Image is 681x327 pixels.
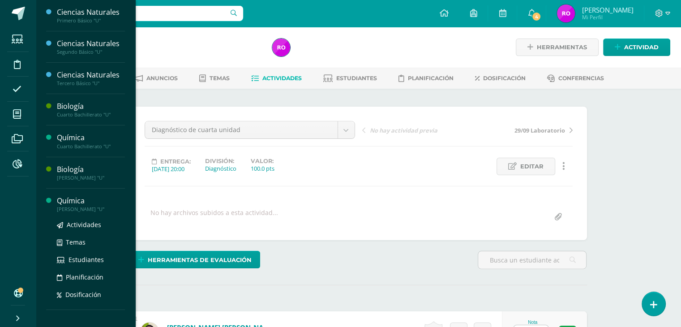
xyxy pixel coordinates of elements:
div: Nota [513,320,553,325]
span: Herramientas de evaluación [148,252,252,268]
div: [PERSON_NAME] "U" [57,206,125,212]
a: Herramientas [516,39,599,56]
label: Valor: [251,158,274,164]
span: Temas [210,75,230,82]
span: Editar [520,158,544,175]
a: Biología[PERSON_NAME] "U" [57,164,125,181]
a: Conferencias [547,71,604,86]
span: Dosificación [65,290,101,299]
div: Ciencias Naturales [57,70,125,80]
div: Cuarto Bachillerato "U" [57,143,125,150]
span: Anuncios [146,75,178,82]
span: No hay actividad previa [370,126,437,134]
a: Diagnóstico de cuarta unidad [145,121,355,138]
span: Herramientas [537,39,587,56]
div: Biología [57,101,125,112]
img: 66a715204c946aaac10ab2c26fd27ac0.png [272,39,290,56]
a: Temas [199,71,230,86]
h1: Biología [70,37,261,49]
a: Actividades [57,219,125,230]
a: QuímicaCuarto Bachillerato "U" [57,133,125,149]
div: Química [57,133,125,143]
div: Ciencias Naturales [57,7,125,17]
a: Estudiantes [323,71,377,86]
a: Química[PERSON_NAME] "U" [57,196,125,212]
div: [PERSON_NAME] "U" [57,175,125,181]
label: División: [205,158,236,164]
a: Planificación [57,272,125,282]
a: Ciencias NaturalesTercero Básico "U" [57,70,125,86]
span: Planificación [408,75,454,82]
a: Actividad [603,39,670,56]
span: Entrega: [160,158,191,165]
span: Estudiantes [69,255,104,264]
input: Busca un estudiante aquí... [478,251,586,269]
a: Ciencias NaturalesPrimero Básico "U" [57,7,125,24]
span: Temas [66,238,86,246]
a: Anuncios [134,71,178,86]
div: Diagnóstico [205,164,236,172]
div: 100.0 pts [251,164,274,172]
div: Cuarto Bachillerato "U" [57,112,125,118]
a: BiologíaCuarto Bachillerato "U" [57,101,125,118]
a: Dosificación [475,71,526,86]
span: Actividad [624,39,659,56]
a: Dosificación [57,289,125,300]
div: Quinto Bachillerato 'U' [70,49,261,58]
div: Tercero Básico "U" [57,80,125,86]
span: Diagnóstico de cuarta unidad [152,121,331,138]
span: Mi Perfil [582,13,633,21]
input: Busca un usuario... [42,6,243,21]
div: No hay archivos subidos a esta actividad... [150,208,278,226]
span: Estudiantes [336,75,377,82]
span: 29/09 Laboratorio [514,126,565,134]
span: Dosificación [483,75,526,82]
a: Estudiantes [57,254,125,265]
a: Ciencias NaturalesSegundo Básico "U" [57,39,125,55]
a: Planificación [398,71,454,86]
a: Temas [57,237,125,247]
a: Actividades [251,71,302,86]
a: 29/09 Laboratorio [467,125,573,134]
span: Planificación [66,273,103,281]
div: Química [57,196,125,206]
span: Actividades [67,220,101,229]
div: Primero Básico "U" [57,17,125,24]
img: 66a715204c946aaac10ab2c26fd27ac0.png [557,4,575,22]
div: [DATE] 20:00 [152,165,191,173]
div: Segundo Básico "U" [57,49,125,55]
span: [PERSON_NAME] [582,5,633,14]
div: Ciencias Naturales [57,39,125,49]
span: Actividades [262,75,302,82]
div: Biología [57,164,125,175]
a: Herramientas de evaluación [130,251,260,268]
span: 4 [531,12,541,22]
span: Conferencias [558,75,604,82]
